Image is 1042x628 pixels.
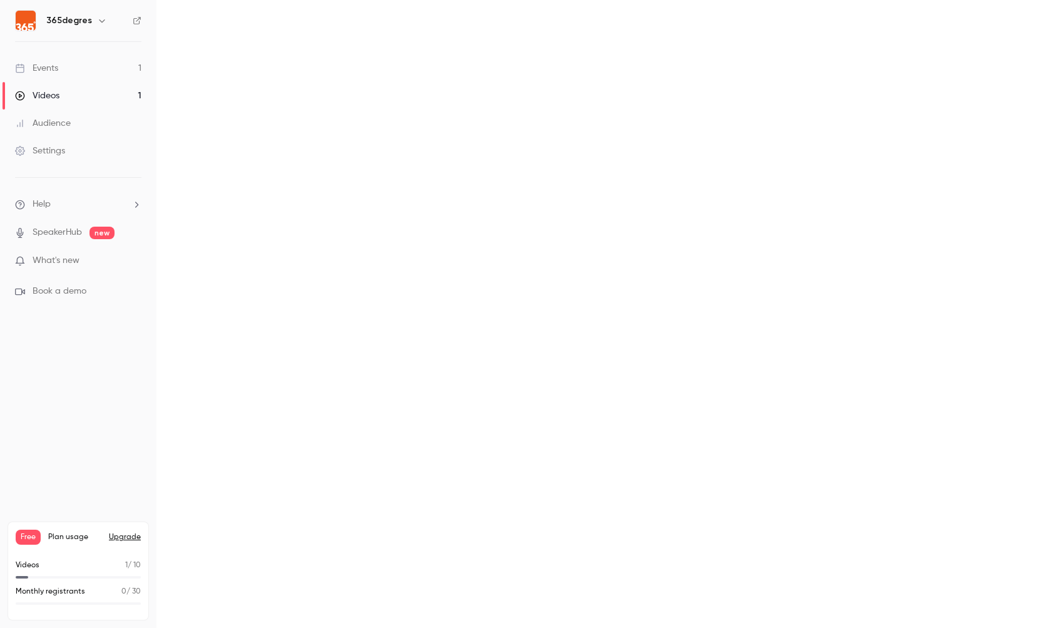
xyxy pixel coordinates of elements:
[16,11,36,31] img: 365degres
[89,227,115,239] span: new
[33,226,82,239] a: SpeakerHub
[125,562,128,569] span: 1
[15,145,65,157] div: Settings
[46,14,92,27] h6: 365degres
[16,530,41,545] span: Free
[48,532,101,542] span: Plan usage
[33,254,79,267] span: What's new
[109,532,141,542] button: Upgrade
[15,198,141,211] li: help-dropdown-opener
[33,285,86,298] span: Book a demo
[121,586,141,597] p: / 30
[33,198,51,211] span: Help
[121,588,126,595] span: 0
[125,560,141,571] p: / 10
[16,560,39,571] p: Videos
[16,586,85,597] p: Monthly registrants
[15,117,71,130] div: Audience
[15,62,58,75] div: Events
[15,90,59,102] div: Videos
